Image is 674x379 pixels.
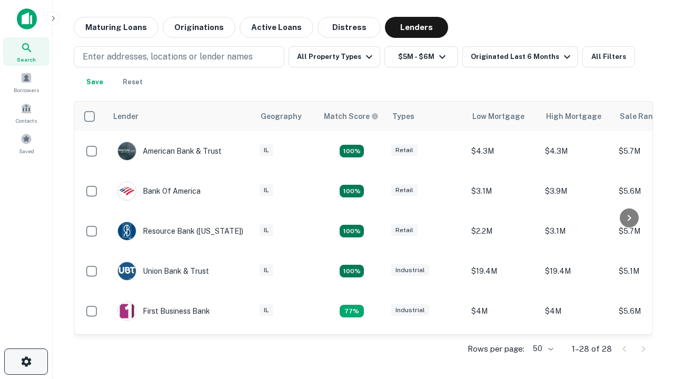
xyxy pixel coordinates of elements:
[466,131,540,171] td: $4.3M
[621,295,674,345] iframe: Chat Widget
[540,251,613,291] td: $19.4M
[466,251,540,291] td: $19.4M
[324,111,376,122] h6: Match Score
[471,51,573,63] div: Originated Last 6 Months
[385,17,448,38] button: Lenders
[472,110,524,123] div: Low Mortgage
[466,211,540,251] td: $2.2M
[118,142,136,160] img: picture
[260,224,273,236] div: IL
[540,102,613,131] th: High Mortgage
[540,171,613,211] td: $3.9M
[261,110,302,123] div: Geography
[74,17,158,38] button: Maturing Loans
[113,110,138,123] div: Lender
[384,46,458,67] button: $5M - $6M
[116,72,150,93] button: Reset
[17,8,37,29] img: capitalize-icon.png
[163,17,235,38] button: Originations
[391,264,429,276] div: Industrial
[540,331,613,371] td: $4.2M
[260,184,273,196] div: IL
[289,46,380,67] button: All Property Types
[16,116,37,125] span: Contacts
[391,224,418,236] div: Retail
[260,144,273,156] div: IL
[14,86,39,94] span: Borrowers
[324,111,379,122] div: Capitalize uses an advanced AI algorithm to match your search with the best lender. The match sco...
[466,291,540,331] td: $4M
[117,222,243,241] div: Resource Bank ([US_STATE])
[117,262,209,281] div: Union Bank & Trust
[391,304,429,316] div: Industrial
[83,51,253,63] p: Enter addresses, locations or lender names
[340,145,364,157] div: Matching Properties: 7, hasApolloMatch: undefined
[386,102,466,131] th: Types
[466,331,540,371] td: $3.9M
[118,222,136,240] img: picture
[468,343,524,355] p: Rows per page:
[540,211,613,251] td: $3.1M
[466,171,540,211] td: $3.1M
[462,46,578,67] button: Originated Last 6 Months
[391,144,418,156] div: Retail
[340,185,364,197] div: Matching Properties: 4, hasApolloMatch: undefined
[3,37,49,66] a: Search
[117,142,222,161] div: American Bank & Trust
[340,225,364,237] div: Matching Properties: 4, hasApolloMatch: undefined
[318,17,381,38] button: Distress
[391,184,418,196] div: Retail
[540,291,613,331] td: $4M
[392,110,414,123] div: Types
[546,110,601,123] div: High Mortgage
[340,305,364,317] div: Matching Properties: 3, hasApolloMatch: undefined
[117,302,210,321] div: First Business Bank
[19,147,34,155] span: Saved
[582,46,635,67] button: All Filters
[117,182,201,201] div: Bank Of America
[107,102,254,131] th: Lender
[78,72,112,93] button: Save your search to get updates of matches that match your search criteria.
[340,265,364,277] div: Matching Properties: 4, hasApolloMatch: undefined
[3,129,49,157] a: Saved
[318,102,386,131] th: Capitalize uses an advanced AI algorithm to match your search with the best lender. The match sco...
[240,17,313,38] button: Active Loans
[254,102,318,131] th: Geography
[118,302,136,320] img: picture
[74,46,284,67] button: Enter addresses, locations or lender names
[260,264,273,276] div: IL
[466,102,540,131] th: Low Mortgage
[118,182,136,200] img: picture
[3,98,49,127] a: Contacts
[3,68,49,96] a: Borrowers
[118,262,136,280] img: picture
[260,304,273,316] div: IL
[540,131,613,171] td: $4.3M
[572,343,612,355] p: 1–28 of 28
[529,341,555,356] div: 50
[17,55,36,64] span: Search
